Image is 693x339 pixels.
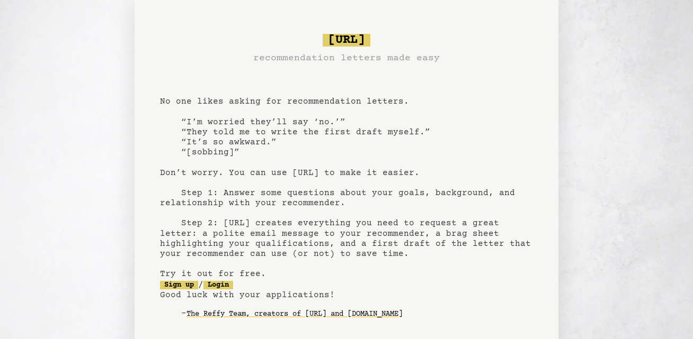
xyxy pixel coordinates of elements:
[160,281,198,289] a: Sign up
[323,34,370,47] span: [URL]
[203,281,233,289] a: Login
[186,306,403,323] a: The Reffy Team, creators of [URL] and [DOMAIN_NAME]
[181,309,533,319] div: -
[253,51,440,66] h3: recommendation letters made easy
